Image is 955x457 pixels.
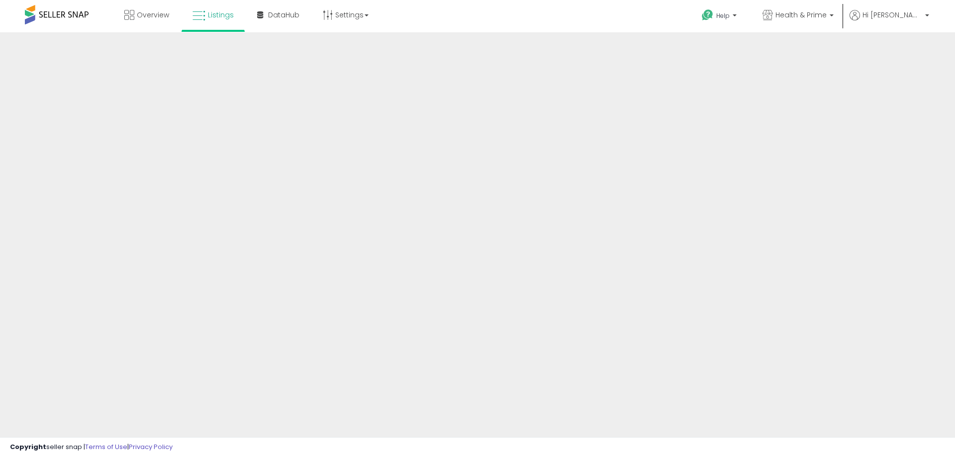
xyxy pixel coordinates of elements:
strong: Copyright [10,442,46,452]
span: Hi [PERSON_NAME] [862,10,922,20]
a: Help [694,1,747,32]
a: Terms of Use [85,442,127,452]
span: Overview [137,10,169,20]
span: DataHub [268,10,299,20]
i: Get Help [701,9,714,21]
a: Hi [PERSON_NAME] [850,10,929,32]
span: Help [716,11,730,20]
div: seller snap | | [10,443,173,452]
a: Privacy Policy [129,442,173,452]
span: Listings [208,10,234,20]
span: Health & Prime [775,10,827,20]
